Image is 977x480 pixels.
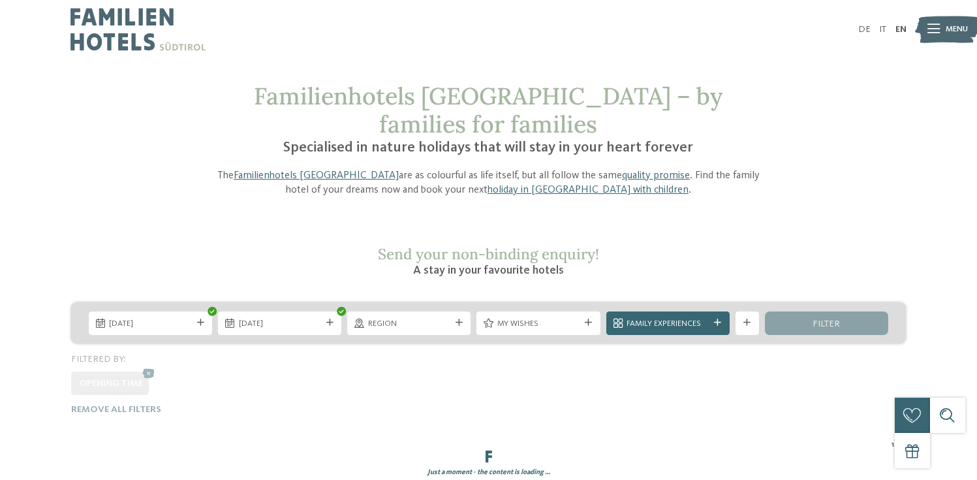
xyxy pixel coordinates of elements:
[858,25,871,34] a: DE
[234,170,399,181] a: Familienhotels [GEOGRAPHIC_DATA]
[239,318,321,330] span: [DATE]
[488,185,689,195] a: holiday in [GEOGRAPHIC_DATA] with children
[254,81,722,139] span: Familienhotels [GEOGRAPHIC_DATA] – by families for families
[109,318,191,330] span: [DATE]
[627,318,709,330] span: Family Experiences
[283,140,693,155] span: Specialised in nature holidays that will stay in your heart forever
[879,25,886,34] a: IT
[62,468,914,477] div: Just a moment - the content is loading …
[378,244,599,263] span: Send your non-binding enquiry!
[895,25,907,34] a: EN
[413,264,564,276] span: A stay in your favourite hotels
[946,24,968,35] span: Menu
[497,318,580,330] span: My wishes
[209,168,768,198] p: The are as colourful as life itself, but all follow the same . Find the family hotel of your drea...
[368,318,450,330] span: Region
[622,170,690,181] a: quality promise
[892,439,894,451] span: 1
